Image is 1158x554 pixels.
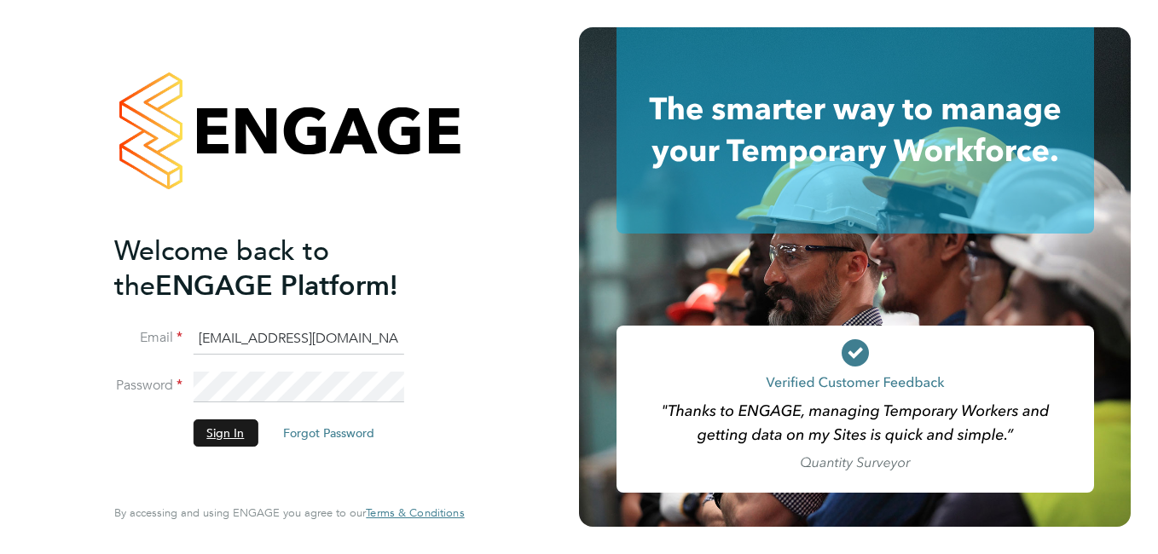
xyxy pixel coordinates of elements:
a: Terms & Conditions [366,506,464,520]
button: Sign In [193,419,258,447]
input: Enter your work email... [193,324,403,355]
label: Email [114,329,182,347]
span: By accessing and using ENGAGE you agree to our [114,505,464,520]
button: Forgot Password [269,419,388,447]
h2: ENGAGE Platform! [114,234,447,303]
span: Welcome back to the [114,234,329,303]
label: Password [114,377,182,395]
